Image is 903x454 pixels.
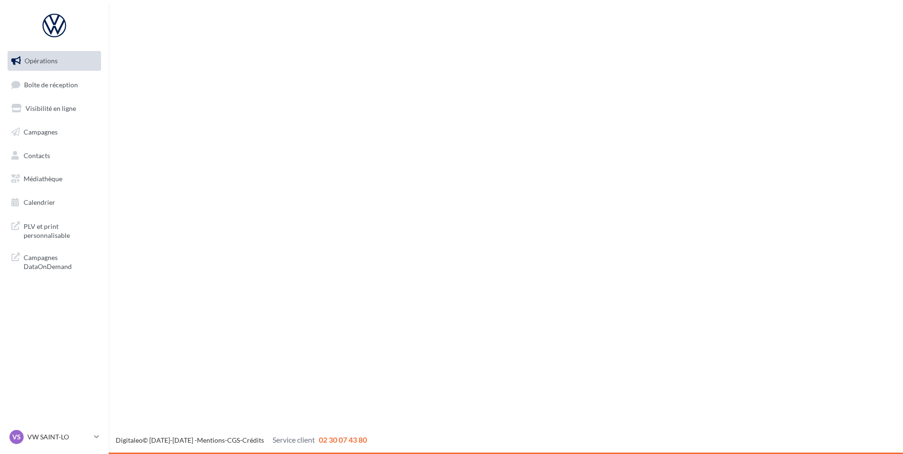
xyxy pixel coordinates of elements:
a: Boîte de réception [6,75,103,95]
span: Campagnes [24,128,58,136]
a: VS VW SAINT-LO [8,428,101,446]
span: Calendrier [24,198,55,206]
a: Digitaleo [116,436,143,444]
span: Opérations [25,57,58,65]
a: Campagnes [6,122,103,142]
span: 02 30 07 43 80 [319,435,367,444]
p: VW SAINT-LO [27,432,90,442]
span: Service client [273,435,315,444]
a: CGS [227,436,240,444]
a: Campagnes DataOnDemand [6,247,103,275]
a: Médiathèque [6,169,103,189]
a: Opérations [6,51,103,71]
span: Contacts [24,151,50,159]
span: Boîte de réception [24,80,78,88]
span: Médiathèque [24,175,62,183]
a: PLV et print personnalisable [6,216,103,244]
a: Visibilité en ligne [6,99,103,118]
span: © [DATE]-[DATE] - - - [116,436,367,444]
span: Campagnes DataOnDemand [24,251,97,271]
span: Visibilité en ligne [26,104,76,112]
a: Calendrier [6,193,103,212]
a: Crédits [242,436,264,444]
a: Mentions [197,436,225,444]
a: Contacts [6,146,103,166]
span: PLV et print personnalisable [24,220,97,240]
span: VS [12,432,21,442]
